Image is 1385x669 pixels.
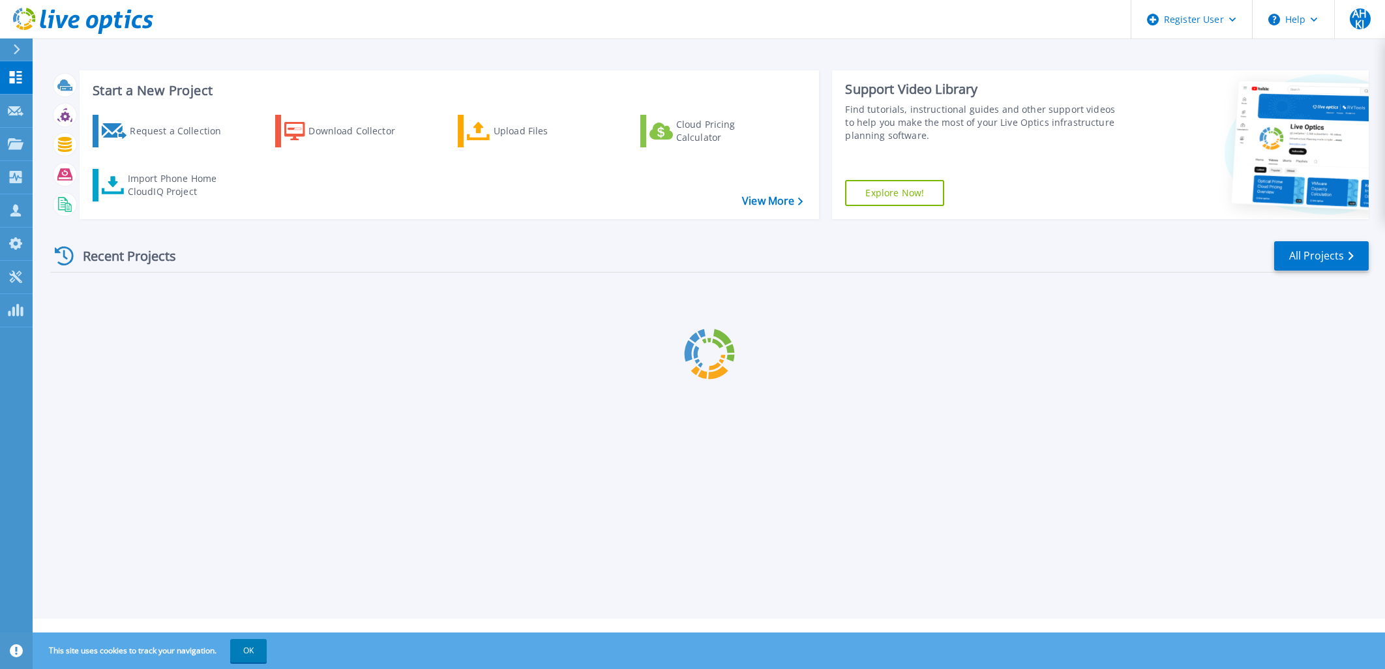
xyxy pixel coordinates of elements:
[458,115,603,147] a: Upload Files
[93,115,238,147] a: Request a Collection
[130,118,234,144] div: Request a Collection
[230,639,267,662] button: OK
[640,115,786,147] a: Cloud Pricing Calculator
[275,115,421,147] a: Download Collector
[845,180,944,206] a: Explore Now!
[494,118,598,144] div: Upload Files
[845,81,1120,98] div: Support Video Library
[308,118,413,144] div: Download Collector
[128,172,230,198] div: Import Phone Home CloudIQ Project
[845,103,1120,142] div: Find tutorials, instructional guides and other support videos to help you make the most of your L...
[676,118,781,144] div: Cloud Pricing Calculator
[1274,241,1369,271] a: All Projects
[742,195,803,207] a: View More
[93,83,803,98] h3: Start a New Project
[36,639,267,662] span: This site uses cookies to track your navigation.
[50,240,194,272] div: Recent Projects
[1350,8,1371,29] span: AHKJ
